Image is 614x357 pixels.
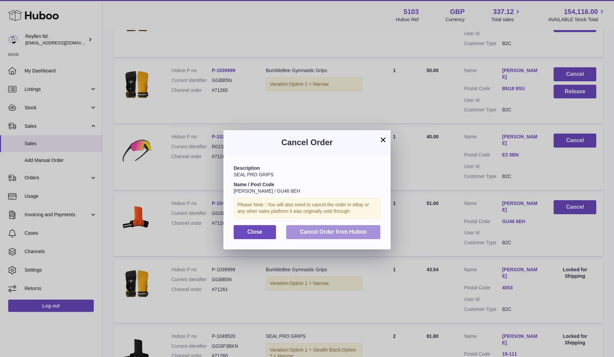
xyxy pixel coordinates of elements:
button: Close [234,225,276,239]
span: Close [247,229,262,235]
span: Cancel Order from Huboo [300,229,367,235]
button: Cancel Order from Huboo [286,225,380,239]
h3: Cancel Order [234,137,380,148]
strong: Name / Post Code [234,182,274,187]
strong: Description [234,165,260,171]
button: × [379,136,387,144]
span: [PERSON_NAME] / GU46 6EH [234,188,300,194]
div: Please Note : You will also need to cancel the order in eBay or any other sales platform it was o... [234,198,380,218]
span: SEAL PRO GRIPS [234,172,274,177]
